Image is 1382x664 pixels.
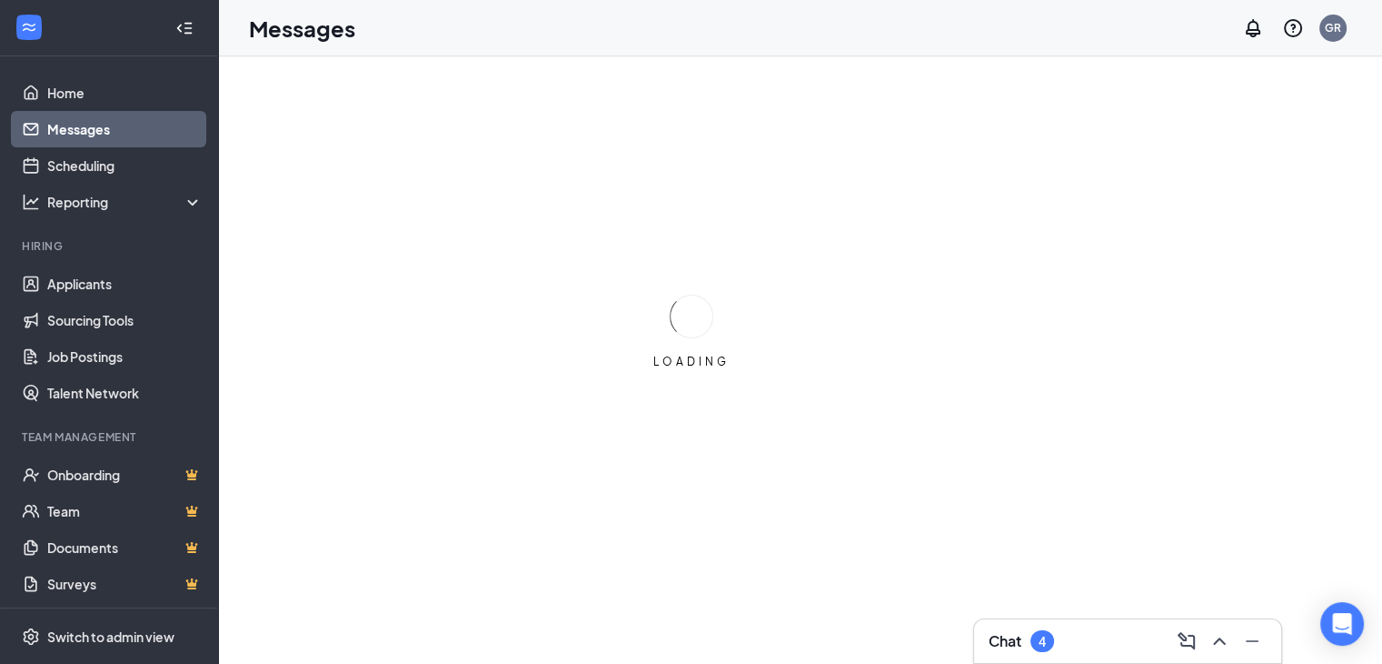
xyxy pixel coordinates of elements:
[1205,627,1234,656] button: ChevronUp
[175,19,194,37] svg: Collapse
[20,18,38,36] svg: WorkstreamLogo
[47,493,203,529] a: TeamCrown
[47,266,203,302] a: Applicants
[249,13,355,44] h1: Messages
[1172,627,1201,656] button: ComposeMessage
[22,238,199,254] div: Hiring
[22,628,40,646] svg: Settings
[47,375,203,411] a: Talent Network
[47,193,204,211] div: Reporting
[646,354,737,369] div: LOADING
[22,193,40,211] svg: Analysis
[47,529,203,566] a: DocumentsCrown
[1208,630,1230,652] svg: ChevronUp
[47,457,203,493] a: OnboardingCrown
[47,147,203,184] a: Scheduling
[47,628,174,646] div: Switch to admin view
[47,566,203,602] a: SurveysCrown
[47,302,203,338] a: Sourcing Tools
[47,75,203,111] a: Home
[47,111,203,147] a: Messages
[47,338,203,375] a: Job Postings
[989,631,1021,651] h3: Chat
[1176,630,1198,652] svg: ComposeMessage
[1238,627,1267,656] button: Minimize
[1282,17,1304,39] svg: QuestionInfo
[22,429,199,445] div: Team Management
[1320,602,1364,646] div: Open Intercom Messenger
[1039,634,1046,649] div: 4
[1242,17,1264,39] svg: Notifications
[1241,630,1263,652] svg: Minimize
[1325,20,1341,35] div: GR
